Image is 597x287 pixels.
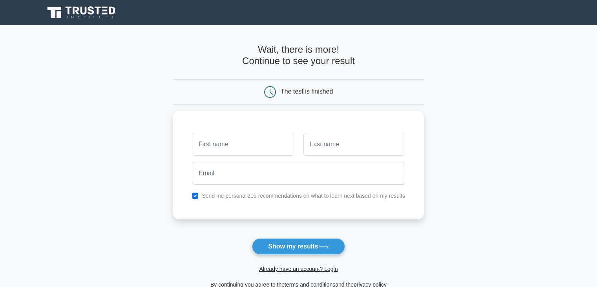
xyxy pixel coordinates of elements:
[259,266,338,272] a: Already have an account? Login
[192,162,405,185] input: Email
[252,238,345,255] button: Show my results
[202,193,405,199] label: Send me personalized recommendations on what to learn next based on my results
[173,44,424,67] h4: Wait, there is more! Continue to see your result
[303,133,405,156] input: Last name
[192,133,294,156] input: First name
[281,88,333,95] div: The test is finished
